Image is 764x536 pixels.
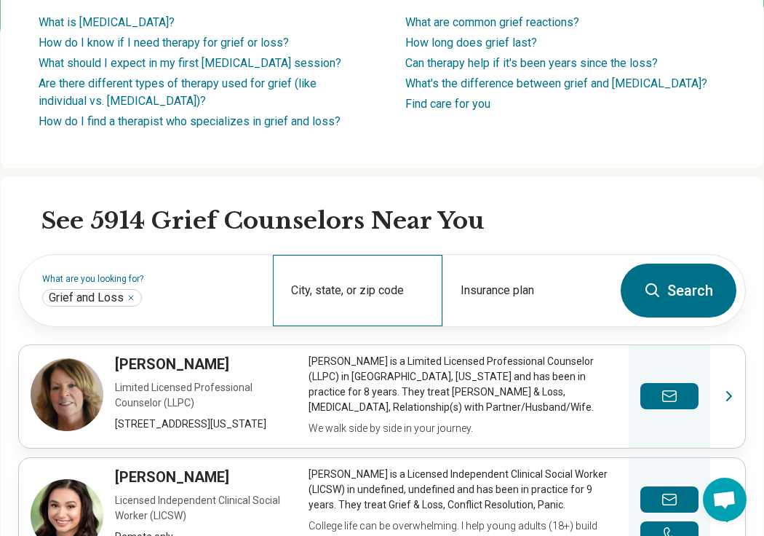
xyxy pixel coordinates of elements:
label: What are you looking for? [42,275,255,283]
div: Open chat [703,478,747,521]
a: What are common grief reactions? [405,15,579,29]
a: How do I find a therapist who specializes in grief and loss? [39,114,341,128]
a: How long does grief last? [405,36,537,50]
a: What is [MEDICAL_DATA]? [39,15,175,29]
button: Send a message [640,383,699,409]
button: Search [621,264,736,318]
a: Are there different types of therapy used for grief (like individual vs. [MEDICAL_DATA])? [39,76,317,108]
a: What should I expect in my first [MEDICAL_DATA] session? [39,56,341,70]
a: Can therapy help if it's been years since the loss? [405,56,658,70]
button: Send a message [640,486,699,513]
a: What's the difference between grief and [MEDICAL_DATA]? [405,76,707,90]
div: Grief and Loss [42,289,142,307]
button: Grief and Loss [127,293,135,302]
a: How do I know if I need therapy for grief or loss? [39,36,289,50]
h2: See 5914 Grief Counselors Near You [41,206,746,237]
a: Find care for you [405,97,490,111]
span: Grief and Loss [49,291,124,305]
